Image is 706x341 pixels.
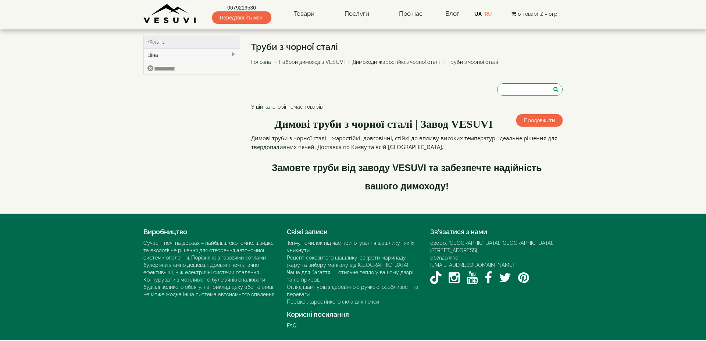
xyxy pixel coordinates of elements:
[287,311,419,318] h4: Корисні посилання
[144,35,240,49] div: Фільтр
[251,42,503,52] h1: Труби з чорної сталі
[430,262,514,268] a: [EMAIL_ADDRESS][DOMAIN_NAME]
[212,11,271,24] span: Передзвоніть мені
[287,323,296,329] a: FAQ
[445,10,459,17] a: Блог
[430,228,563,236] h4: Зв’язатися з нами
[251,203,563,210] p: loremips, dolors, ametcons adipis, elitse, doeius temporin, utl etd magn, aliqu en adminim, venia...
[430,255,459,261] a: 0679219530
[143,228,276,236] h4: Виробництво
[499,269,511,287] a: Twitter / X VESUVI
[449,269,460,287] a: Instagram VESUVI
[272,163,542,191] strong: Замовте труби від заводу VESUVI та забезпечте надійність вашого димоходу!
[287,228,419,236] h4: Свіжі записи
[212,4,271,11] a: 0679219530
[287,269,413,283] a: Чаша для багаття — стильне тепло у вашому дворі та на природі
[441,58,498,66] li: Труби з чорної сталі
[337,6,377,22] a: Послуги
[279,59,345,65] a: Набори димоходів VESUVI
[352,59,440,65] a: Димоходи жаростійкі з чорної сталі
[430,269,442,287] a: TikTok VESUVI
[485,11,492,17] a: RU
[509,10,563,18] button: 0 товар(ів) - 0грн
[392,6,430,22] a: Про нас
[251,118,563,130] h2: Димові труби з чорної сталі | Завод VESUVI
[143,4,197,24] img: Завод VESUVI
[251,103,563,110] p: У цій категорії немає товарів.
[287,240,414,253] a: Топ-5 помилок під час приготування шашлику і як їх уникнути
[518,269,529,287] a: Pinterest VESUVI
[287,255,408,268] a: Рецепт соковитого шашлику: секрети маринаду, жару та вибору мангалу від [GEOGRAPHIC_DATA]
[251,59,271,65] a: Головна
[143,239,276,298] div: Сучасні печі на дровах – найбільш економне, швидке та екологічне рішення для створення автономної...
[287,299,379,305] a: Порізка жаростійкого скла для печей
[485,269,492,287] a: Facebook VESUVI
[518,11,560,17] span: 0 товар(ів) - 0грн
[474,11,482,17] a: UA
[430,239,563,254] div: 02000, [GEOGRAPHIC_DATA], [GEOGRAPHIC_DATA]. [STREET_ADDRESS]
[467,269,478,287] a: YouTube VESUVI
[287,284,418,297] a: Огляд шампурів з дерев’яною ручкою: особливості та переваги
[251,134,563,151] p: Димові труби з чорної сталі – жаростійкі, довговічні, стійкі до впливу високих температур. Ідеаль...
[516,114,563,127] a: Продовжити
[286,6,322,22] a: Товари
[144,49,240,61] div: Ціна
